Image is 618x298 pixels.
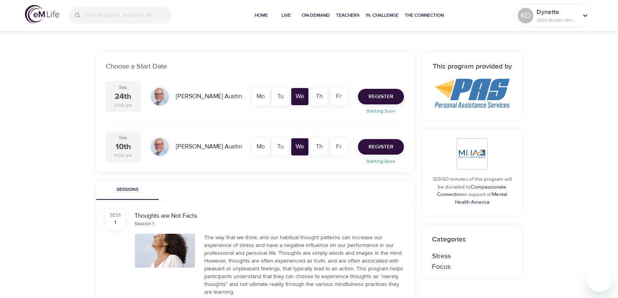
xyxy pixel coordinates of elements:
[435,79,510,108] img: PAS%20logo.png
[437,184,506,198] a: Compassionate Connection
[291,138,308,155] div: We
[330,138,347,155] div: Fr
[311,88,328,105] div: Th
[330,88,347,105] div: Fr
[368,142,393,152] span: Register
[368,92,393,102] span: Register
[432,261,513,272] p: Focus
[455,191,508,205] a: Mental Health America
[311,138,328,155] div: Th
[114,102,132,109] div: 2:00 pm
[537,7,578,17] p: Dynette
[110,212,121,219] div: SESS
[353,158,409,165] p: Starting Soon
[518,8,533,23] div: KD
[85,7,172,24] input: Find programs, teachers, etc...
[135,212,404,220] div: Thoughts are Not Facts
[432,234,513,245] p: Categories
[358,139,404,155] button: Register
[358,89,404,104] button: Register
[114,152,132,159] div: 11:00 am
[119,134,127,141] div: Sep
[252,11,271,19] span: Home
[272,138,289,155] div: Tu
[405,11,444,19] span: The Connection
[115,91,131,102] div: 24th
[252,88,269,105] div: Mo
[25,5,59,23] img: logo
[173,89,245,104] div: [PERSON_NAME] Austin
[432,61,513,72] h6: This program provided by
[252,138,269,155] div: Mo
[353,108,409,115] p: Starting Soon
[115,141,131,153] div: 10th
[173,139,245,154] div: [PERSON_NAME] Austin
[135,220,154,227] div: Session 1
[119,84,127,91] div: Sep
[272,88,289,105] div: Tu
[587,267,612,292] iframe: Button to launch messaging window
[366,11,398,19] span: 1% Challenge
[101,186,154,194] span: Sessions
[302,11,330,19] span: On-Demand
[106,61,404,72] p: Choose a Start Date
[114,219,116,226] div: 1
[204,234,404,296] div: The way that we think, and our habitual thought patterns can increase our experience of stress an...
[336,11,359,19] span: Teachers
[432,251,513,261] p: Stress
[291,88,308,105] div: We
[432,176,513,206] p: 120/60 minutes of this program will be donated to in support of
[277,11,296,19] span: Live
[537,17,578,24] p: 2974 Mindful Minutes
